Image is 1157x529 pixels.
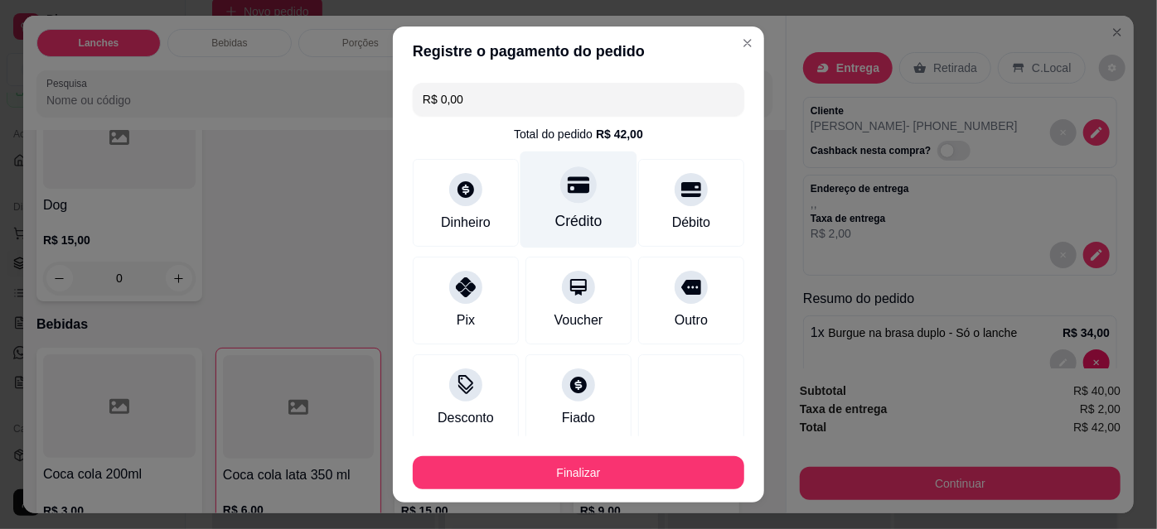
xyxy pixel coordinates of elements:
[672,213,710,233] div: Débito
[675,310,708,330] div: Outro
[423,83,734,116] input: Ex.: hambúrguer de cordeiro
[734,30,761,56] button: Close
[413,456,744,489] button: Finalizar
[554,310,603,330] div: Voucher
[555,210,603,232] div: Crédito
[457,310,475,330] div: Pix
[562,408,595,428] div: Fiado
[438,408,494,428] div: Desconto
[393,26,764,76] header: Registre o pagamento do pedido
[441,213,491,233] div: Dinheiro
[514,126,643,142] div: Total do pedido
[596,126,643,142] div: R$ 42,00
